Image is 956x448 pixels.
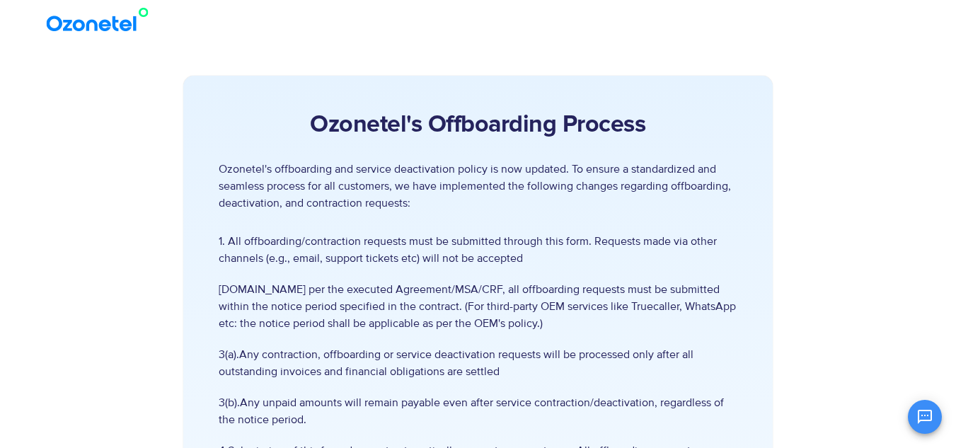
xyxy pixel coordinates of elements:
[908,400,942,434] button: Open chat
[219,233,737,267] span: 1. All offboarding/contraction requests must be submitted through this form. Requests made via ot...
[219,346,737,380] span: 3(a).Any contraction, offboarding or service deactivation requests will be processed only after a...
[219,281,737,332] span: [DOMAIN_NAME] per the executed Agreement/MSA/CRF, all offboarding requests must be submitted with...
[219,394,737,428] span: 3(b).Any unpaid amounts will remain payable even after service contraction/deactivation, regardle...
[219,161,737,212] p: Ozonetel's offboarding and service deactivation policy is now updated. To ensure a standardized a...
[219,111,737,139] h2: Ozonetel's Offboarding Process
